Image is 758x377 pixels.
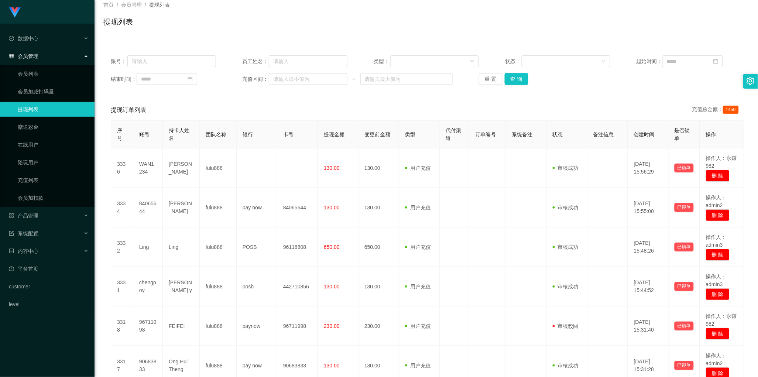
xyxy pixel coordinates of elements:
[593,131,614,137] span: 备注信息
[505,58,522,65] span: 状态：
[9,249,14,254] i: 图标: profile
[9,213,14,218] i: 图标: appstore-o
[103,16,133,27] h1: 提现列表
[637,58,662,65] span: 起始时间：
[706,313,737,327] span: 操作人：永赚982
[9,53,38,59] span: 会员管理
[405,323,431,329] span: 用户充值
[9,54,14,59] i: 图标: table
[163,188,200,227] td: [PERSON_NAME]
[111,148,133,188] td: 3336
[675,164,694,172] button: 已锁单
[405,165,431,171] span: 用户充值
[324,165,340,171] span: 130.00
[9,297,89,312] a: level
[675,127,690,141] span: 是否锁单
[149,2,170,8] span: 提现列表
[706,155,737,169] span: 操作人：永赚982
[675,361,694,370] button: 已锁单
[237,306,277,346] td: paynow
[9,279,89,294] a: customer
[200,306,237,346] td: fulu888
[553,284,579,289] span: 审核成功
[475,131,496,137] span: 订单编号
[706,234,727,248] span: 操作人：admin3
[111,106,146,114] span: 提现订单列表
[133,267,163,306] td: chengpoy
[18,191,89,205] a: 会员加扣款
[324,363,340,369] span: 130.00
[675,322,694,330] button: 已锁单
[277,267,318,306] td: 442710856
[133,227,163,267] td: Ling
[628,227,669,267] td: [DATE] 15:48:26
[242,58,269,65] span: 员工姓名：
[360,73,453,85] input: 请输入最大值为
[324,323,340,329] span: 230.00
[163,148,200,188] td: [PERSON_NAME]
[706,353,727,366] span: 操作人：admin2
[505,73,528,85] button: 查 询
[706,274,727,287] span: 操作人：admin3
[133,306,163,346] td: 96711998
[553,323,579,329] span: 审核驳回
[706,328,730,340] button: 删 除
[277,306,318,346] td: 96711998
[553,131,563,137] span: 状态
[706,195,727,208] span: 操作人：admin2
[675,203,694,212] button: 已锁单
[405,131,415,137] span: 类型
[163,227,200,267] td: Ling
[9,261,89,276] a: 图标: dashboard平台首页
[188,76,193,82] i: 图标: calendar
[405,244,431,250] span: 用户充值
[133,188,163,227] td: 84065644
[359,188,399,227] td: 130.00
[706,249,730,261] button: 删 除
[324,284,340,289] span: 130.00
[706,131,716,137] span: 操作
[601,59,606,64] i: 图标: down
[237,267,277,306] td: posb
[374,58,390,65] span: 类型：
[133,148,163,188] td: WAN1234
[324,244,340,250] span: 650.00
[446,127,461,141] span: 代付渠道
[706,170,730,182] button: 删 除
[713,59,718,64] i: 图标: calendar
[18,102,89,117] a: 提现列表
[111,58,127,65] span: 账号：
[553,205,579,210] span: 审核成功
[9,7,21,18] img: logo.9652507e.png
[675,243,694,251] button: 已锁单
[145,2,146,8] span: /
[200,188,237,227] td: fulu888
[347,75,360,83] span: ~
[405,205,431,210] span: 用户充值
[628,306,669,346] td: [DATE] 15:31:40
[18,120,89,134] a: 赠送彩金
[675,282,694,291] button: 已锁单
[18,173,89,188] a: 充值列表
[9,35,38,41] span: 数据中心
[359,267,399,306] td: 130.00
[9,230,38,236] span: 系统配置
[553,363,579,369] span: 审核成功
[723,106,739,114] span: 1450
[111,267,133,306] td: 3331
[9,213,38,219] span: 产品管理
[269,55,347,67] input: 请输入
[628,188,669,227] td: [DATE] 15:55:00
[277,188,318,227] td: 84065644
[9,248,38,254] span: 内容中心
[111,188,133,227] td: 3334
[553,244,579,250] span: 审核成功
[237,188,277,227] td: pay now
[243,131,253,137] span: 银行
[553,165,579,171] span: 审核成功
[127,55,216,67] input: 请输入
[18,155,89,170] a: 陪玩用户
[364,131,390,137] span: 变更前金额
[237,227,277,267] td: POSB
[277,227,318,267] td: 96118808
